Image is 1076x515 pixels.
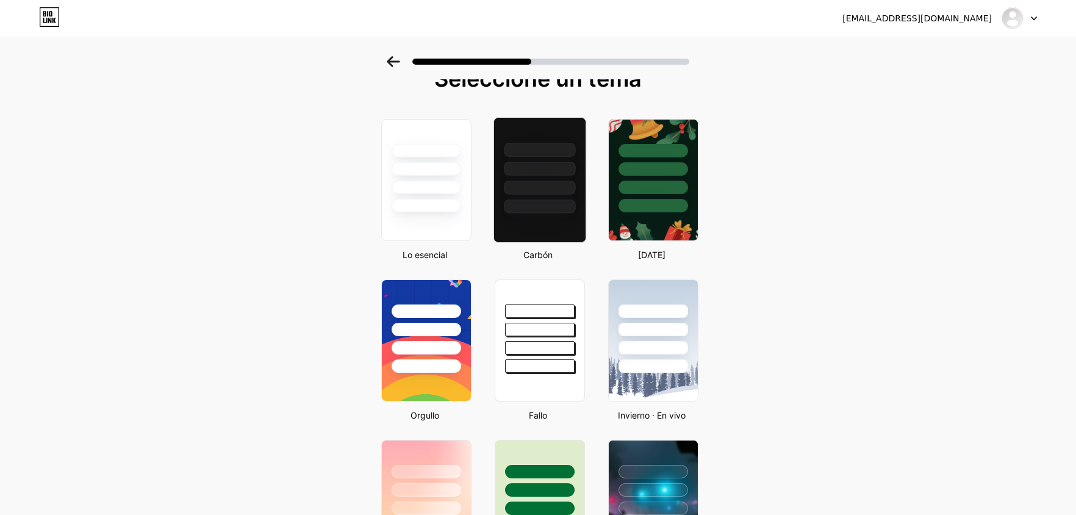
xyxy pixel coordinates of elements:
[523,250,553,260] font: Carbón
[618,410,686,420] font: Invierno · En vivo
[842,13,992,23] font: [EMAIL_ADDRESS][DOMAIN_NAME]
[411,410,439,420] font: Orgullo
[403,250,447,260] font: Lo esencial
[529,410,547,420] font: Fallo
[1001,7,1024,30] img: Luangelo
[638,250,665,260] font: [DATE]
